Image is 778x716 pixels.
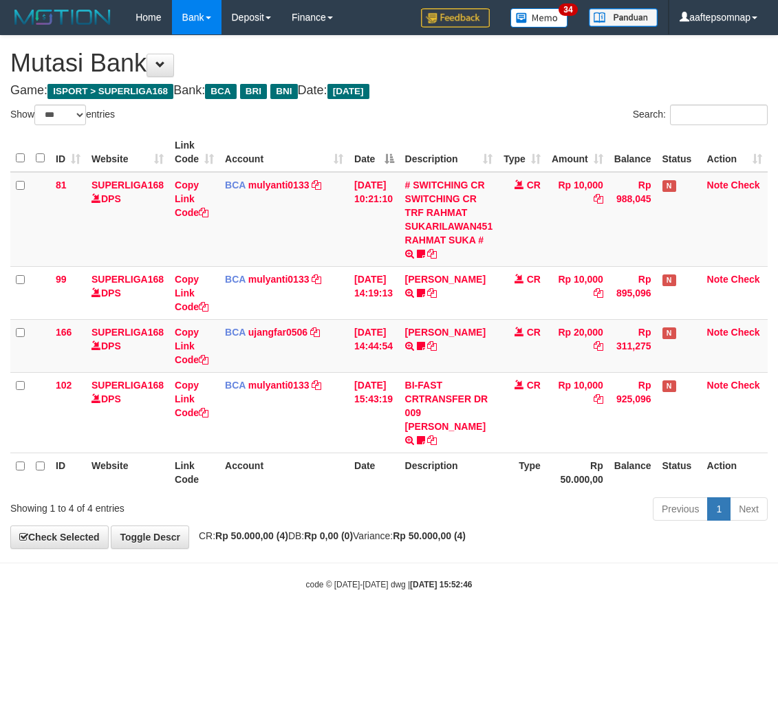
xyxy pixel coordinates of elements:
span: 81 [56,180,67,191]
span: BCA [225,327,246,338]
span: Has Note [662,327,676,339]
a: Copy NOVEN ELING PRAYOG to clipboard [427,340,437,351]
img: MOTION_logo.png [10,7,115,28]
h4: Game: Bank: Date: [10,84,768,98]
th: Type [498,453,546,492]
a: 1 [707,497,731,521]
td: [DATE] 14:19:13 [349,266,400,319]
h1: Mutasi Bank [10,50,768,77]
img: Button%20Memo.svg [510,8,568,28]
span: Has Note [662,380,676,392]
label: Show entries [10,105,115,125]
th: Description: activate to sort column ascending [400,133,499,172]
a: SUPERLIGA168 [91,274,164,285]
a: Copy Link Code [175,274,208,312]
strong: [DATE] 15:52:46 [410,580,472,589]
td: [DATE] 10:21:10 [349,172,400,267]
span: BCA [225,380,246,391]
span: 102 [56,380,72,391]
th: ID: activate to sort column ascending [50,133,86,172]
a: Copy Link Code [175,327,208,365]
a: Copy Rp 10,000 to clipboard [594,393,603,404]
a: Copy mulyanti0133 to clipboard [312,380,321,391]
span: BRI [240,84,267,99]
th: Description [400,453,499,492]
a: Copy ujangfar0506 to clipboard [310,327,320,338]
a: Copy mulyanti0133 to clipboard [312,274,321,285]
a: Copy Link Code [175,180,208,218]
td: DPS [86,372,169,453]
td: Rp 925,096 [609,372,657,453]
a: Toggle Descr [111,525,189,549]
a: Copy MUHAMMAD REZA to clipboard [427,288,437,299]
div: Showing 1 to 4 of 4 entries [10,496,314,515]
a: mulyanti0133 [248,180,310,191]
a: Copy Link Code [175,380,208,418]
th: Status [657,133,702,172]
td: [DATE] 14:44:54 [349,319,400,372]
th: Link Code [169,453,219,492]
span: BCA [205,84,236,99]
a: Copy Rp 10,000 to clipboard [594,288,603,299]
span: Has Note [662,274,676,286]
select: Showentries [34,105,86,125]
a: Check [731,380,760,391]
th: Website: activate to sort column ascending [86,133,169,172]
td: Rp 10,000 [546,266,609,319]
span: BNI [270,84,297,99]
span: CR [527,380,541,391]
th: Amount: activate to sort column ascending [546,133,609,172]
span: BCA [225,274,246,285]
th: Date [349,453,400,492]
a: Check Selected [10,525,109,549]
td: Rp 988,045 [609,172,657,267]
a: ujangfar0506 [248,327,307,338]
span: [DATE] [327,84,369,99]
span: CR [527,274,541,285]
td: Rp 311,275 [609,319,657,372]
th: Balance [609,133,657,172]
strong: Rp 50.000,00 (4) [393,530,466,541]
span: 166 [56,327,72,338]
input: Search: [670,105,768,125]
a: [PERSON_NAME] [405,274,486,285]
a: Previous [653,497,708,521]
th: ID [50,453,86,492]
a: Copy Rp 20,000 to clipboard [594,340,603,351]
span: 99 [56,274,67,285]
td: Rp 10,000 [546,372,609,453]
a: Copy BI-FAST CRTRANSFER DR 009 AHMAD AMARUDIN to clipboard [427,435,437,446]
span: Has Note [662,180,676,192]
th: Action [702,453,768,492]
th: Balance [609,453,657,492]
th: Rp 50.000,00 [546,453,609,492]
img: Feedback.jpg [421,8,490,28]
strong: Rp 50.000,00 (4) [215,530,288,541]
span: ISPORT > SUPERLIGA168 [47,84,173,99]
strong: Rp 0,00 (0) [304,530,353,541]
a: Next [730,497,768,521]
td: DPS [86,319,169,372]
a: Note [707,380,728,391]
th: Link Code: activate to sort column ascending [169,133,219,172]
span: 34 [559,3,577,16]
th: Account [219,453,349,492]
th: Date: activate to sort column descending [349,133,400,172]
img: panduan.png [589,8,658,27]
th: Status [657,453,702,492]
span: CR [527,180,541,191]
small: code © [DATE]-[DATE] dwg | [306,580,473,589]
th: Type: activate to sort column ascending [498,133,546,172]
span: CR: DB: Variance: [192,530,466,541]
td: BI-FAST CRTRANSFER DR 009 [PERSON_NAME] [400,372,499,453]
a: SUPERLIGA168 [91,180,164,191]
a: Copy # SWITCHING CR SWITCHING CR TRF RAHMAT SUKARILAWAN451 RAHMAT SUKA # to clipboard [427,248,437,259]
a: SUPERLIGA168 [91,327,164,338]
a: Check [731,327,760,338]
a: # SWITCHING CR SWITCHING CR TRF RAHMAT SUKARILAWAN451 RAHMAT SUKA # [405,180,493,246]
a: Copy mulyanti0133 to clipboard [312,180,321,191]
td: Rp 895,096 [609,266,657,319]
a: Check [731,274,760,285]
td: DPS [86,266,169,319]
td: Rp 10,000 [546,172,609,267]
